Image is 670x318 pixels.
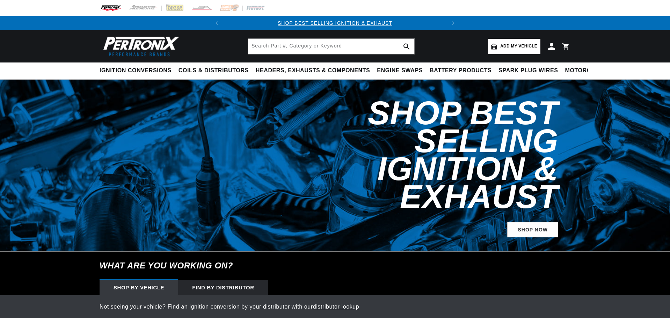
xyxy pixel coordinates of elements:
summary: Spark Plug Wires [495,62,561,79]
a: SHOP NOW [507,222,558,238]
summary: Ignition Conversions [100,62,175,79]
summary: Motorcycle [562,62,610,79]
slideshow-component: Translation missing: en.sections.announcements.announcement_bar [82,16,588,30]
a: SHOP BEST SELLING IGNITION & EXHAUST [278,20,392,26]
span: Headers, Exhausts & Components [256,67,370,74]
span: Engine Swaps [377,67,423,74]
button: search button [399,39,414,54]
h6: What are you working on? [82,252,588,280]
div: 1 of 2 [224,19,446,27]
span: Add my vehicle [500,43,537,50]
div: Shop by vehicle [100,280,178,295]
summary: Battery Products [426,62,495,79]
span: Motorcycle [565,67,607,74]
span: Ignition Conversions [100,67,172,74]
span: Spark Plug Wires [498,67,558,74]
summary: Coils & Distributors [175,62,252,79]
span: Battery Products [430,67,491,74]
span: Coils & Distributors [179,67,249,74]
button: Translation missing: en.sections.announcements.next_announcement [446,16,460,30]
img: Pertronix [100,34,180,58]
p: Not seeing your vehicle? Find an ignition conversion by your distributor with our [100,302,570,311]
a: distributor lookup [313,304,359,310]
input: Search Part #, Category or Keyword [248,39,414,54]
a: Add my vehicle [488,39,540,54]
button: Translation missing: en.sections.announcements.previous_announcement [210,16,224,30]
summary: Engine Swaps [373,62,426,79]
summary: Headers, Exhausts & Components [252,62,373,79]
h2: Shop Best Selling Ignition & Exhaust [260,99,558,211]
div: Find by Distributor [178,280,268,295]
div: Announcement [224,19,446,27]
